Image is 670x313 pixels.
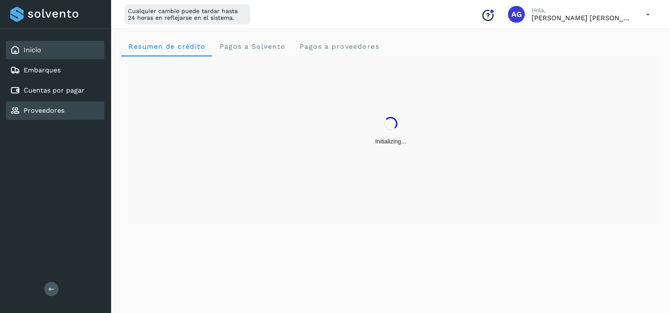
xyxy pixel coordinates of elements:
[24,106,64,114] a: Proveedores
[24,86,85,94] a: Cuentas por pagar
[6,61,104,80] div: Embarques
[299,42,379,50] span: Pagos a proveedores
[532,14,633,22] p: Abigail Gonzalez Leon
[532,7,633,14] p: Hola,
[219,42,285,50] span: Pagos a Solvento
[128,42,205,50] span: Resumen de crédito
[6,41,104,59] div: Inicio
[125,4,250,24] div: Cualquier cambio puede tardar hasta 24 horas en reflejarse en el sistema.
[24,46,41,54] a: Inicio
[6,81,104,100] div: Cuentas por pagar
[6,101,104,120] div: Proveedores
[24,66,61,74] a: Embarques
